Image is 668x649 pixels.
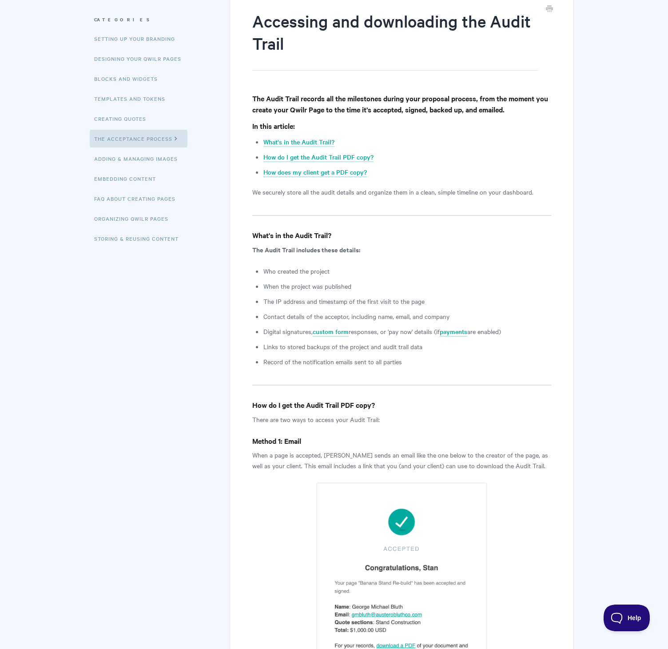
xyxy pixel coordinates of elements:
li: Links to stored backups of the project and audit trail data [263,341,551,352]
a: Creating Quotes [94,110,153,127]
h4: In this article: [252,120,551,131]
li: Who created the project [263,266,551,276]
a: Adding & Managing Images [94,150,184,167]
li: Digital signatures, responses, or 'pay now' details (if are enabled) [263,326,551,337]
a: Storing & Reusing Content [94,230,185,247]
li: Contact details of the acceptor, including name, email, and company [263,311,551,322]
a: Designing Your Qwilr Pages [94,50,188,68]
strong: The Audit Trail includes these details: [252,245,360,254]
h3: Categories [94,12,205,28]
h4: What's in the Audit Trail? [252,230,551,241]
h4: The Audit Trail records all the milestones during your proposal process, from the moment you crea... [252,93,551,115]
a: Embedding Content [94,170,163,187]
a: custom form [313,327,349,337]
a: FAQ About Creating Pages [94,190,182,207]
h1: Accessing and downloading the Audit Trail [252,10,538,71]
li: When the project was published [263,281,551,291]
a: How does my client get a PDF copy? [263,167,367,177]
a: Templates and Tokens [94,90,172,108]
a: Blocks and Widgets [94,70,164,88]
a: Organizing Qwilr Pages [94,210,175,227]
a: The Acceptance Process [90,130,187,147]
a: How do I get the Audit Trail PDF copy? [263,152,374,162]
a: What's in the Audit Trail? [263,137,334,147]
li: Record of the notification emails sent to all parties [263,356,551,367]
p: We securely store all the audit details and organize them in a clean, simple timeline on your das... [252,187,551,197]
iframe: Toggle Customer Support [604,605,650,631]
a: Setting up your Branding [94,30,182,48]
a: Print this Article [546,4,553,14]
a: payments [440,327,467,337]
h4: How do I get the Audit Trail PDF copy? [252,399,551,410]
li: The IP address and timestamp of the first visit to the page [263,296,551,307]
h4: Method 1: Email [252,435,551,446]
p: When a page is accepted, [PERSON_NAME] sends an email like the one below to the creator of the pa... [252,450,551,471]
p: There are two ways to access your Audit Trail: [252,414,551,425]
